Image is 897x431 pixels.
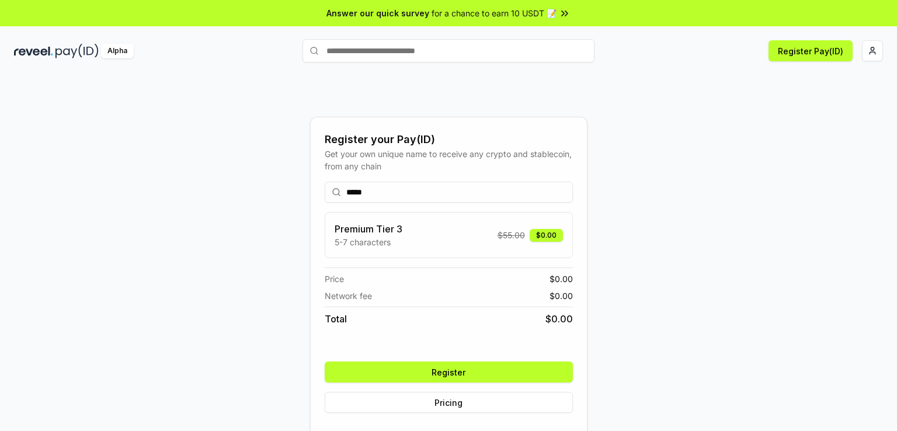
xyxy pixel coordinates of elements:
div: Register your Pay(ID) [325,131,573,148]
span: Total [325,312,347,326]
div: $0.00 [530,229,563,242]
span: Network fee [325,290,372,302]
button: Register Pay(ID) [769,40,853,61]
button: Register [325,362,573,383]
span: Answer our quick survey [326,7,429,19]
div: Alpha [101,44,134,58]
div: Get your own unique name to receive any crypto and stablecoin, from any chain [325,148,573,172]
h3: Premium Tier 3 [335,222,402,236]
span: for a chance to earn 10 USDT 📝 [432,7,557,19]
span: $ 0.00 [550,290,573,302]
span: $ 0.00 [545,312,573,326]
span: $ 55.00 [498,229,525,241]
img: pay_id [55,44,99,58]
img: reveel_dark [14,44,53,58]
button: Pricing [325,392,573,413]
p: 5-7 characters [335,236,402,248]
span: $ 0.00 [550,273,573,285]
span: Price [325,273,344,285]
